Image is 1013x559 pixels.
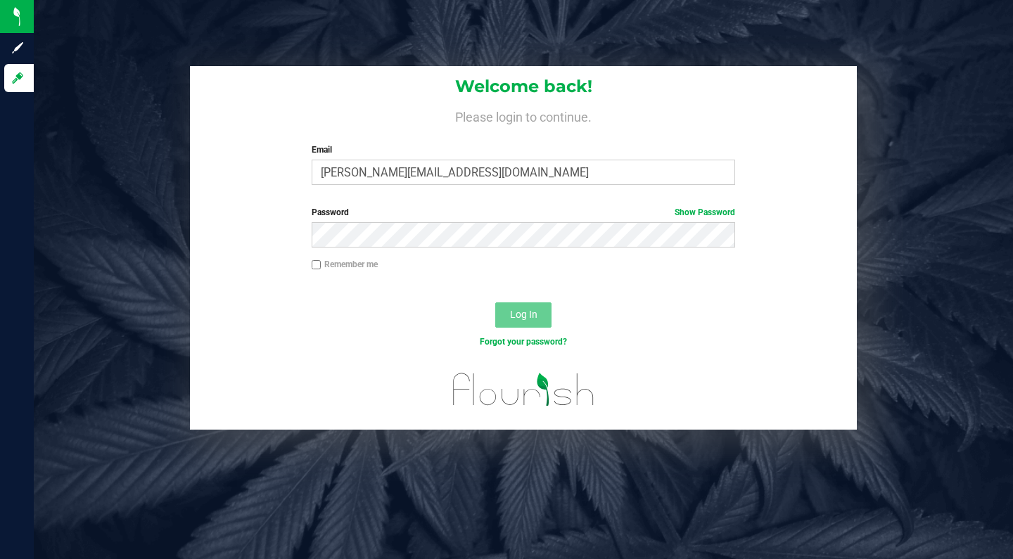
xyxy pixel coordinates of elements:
inline-svg: Log in [11,71,25,85]
h1: Welcome back! [190,77,857,96]
img: flourish_logo.svg [440,363,607,416]
button: Log In [495,302,552,328]
h4: Please login to continue. [190,107,857,124]
label: Remember me [312,258,378,271]
label: Email [312,143,735,156]
input: Remember me [312,260,321,270]
a: Show Password [675,207,735,217]
span: Password [312,207,349,217]
span: Log In [510,309,537,320]
inline-svg: Sign up [11,41,25,55]
a: Forgot your password? [480,337,567,347]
